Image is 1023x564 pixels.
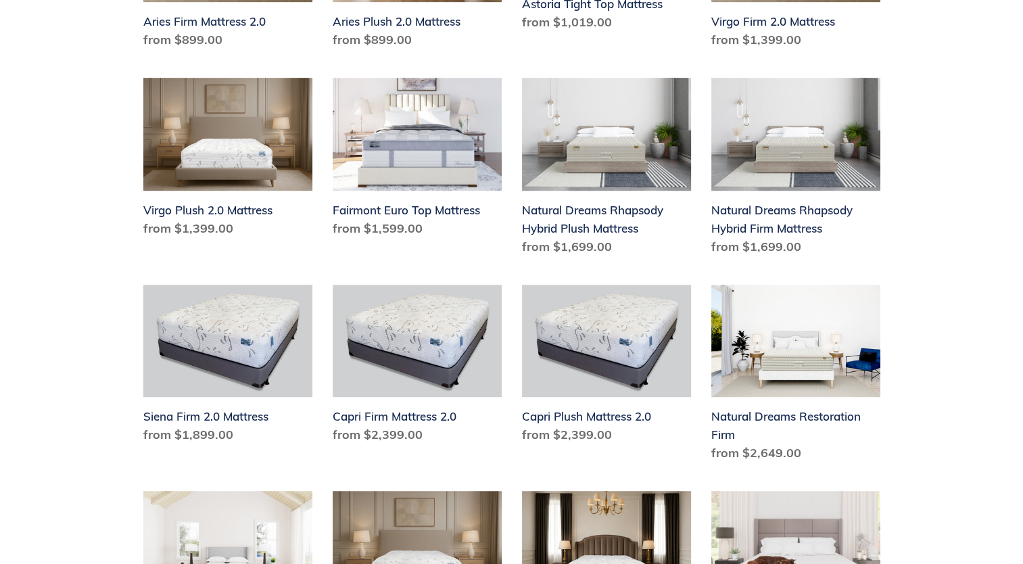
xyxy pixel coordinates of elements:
[522,285,691,450] a: Capri Plush Mattress 2.0
[333,285,502,450] a: Capri Firm Mattress 2.0
[143,285,312,450] a: Siena Firm 2.0 Mattress
[333,78,502,243] a: Fairmont Euro Top Mattress
[522,78,691,261] a: Natural Dreams Rhapsody Hybrid Plush Mattress
[143,78,312,243] a: Virgo Plush 2.0 Mattress
[711,285,880,468] a: Natural Dreams Restoration Firm
[711,78,880,261] a: Natural Dreams Rhapsody Hybrid Firm Mattress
